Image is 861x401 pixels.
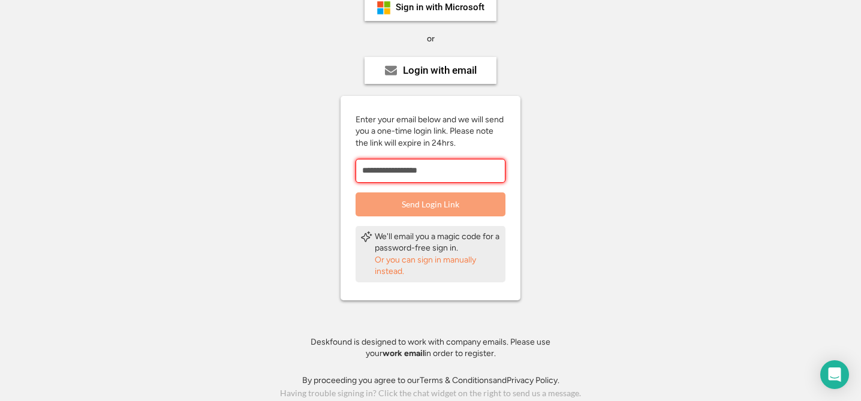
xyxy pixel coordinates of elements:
div: Login with email [403,65,477,76]
div: We'll email you a magic code for a password-free sign in. [375,231,501,254]
img: ms-symbollockup_mssymbol_19.png [377,1,391,15]
button: Send Login Link [356,192,505,216]
div: Deskfound is designed to work with company emails. Please use your in order to register. [296,336,565,360]
div: Sign in with Microsoft [396,3,484,12]
strong: work email [383,348,425,358]
a: Privacy Policy. [507,375,559,385]
div: Open Intercom Messenger [820,360,849,389]
a: Terms & Conditions [420,375,493,385]
div: By proceeding you agree to our and [302,375,559,387]
div: Enter your email below and we will send you a one-time login link. Please note the link will expi... [356,114,505,149]
div: Or you can sign in manually instead. [375,254,501,278]
div: or [427,33,435,45]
